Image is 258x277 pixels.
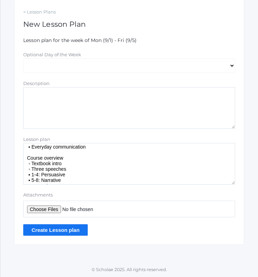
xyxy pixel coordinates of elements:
input: Create Lesson plan [23,224,88,236]
p: © Scholae 2025. All rights reserved. [0,267,258,273]
span: Lesson plan for the week of Mon (9/1) - Fri (9/5) [23,37,137,43]
h1: New Lesson Plan [23,20,235,28]
label: Attachments [23,192,235,199]
label: Optional Day of the Week [23,52,81,57]
label: Lesson plan [23,136,50,142]
a: < Lesson Plans [23,9,235,16]
label: Description [23,81,50,86]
